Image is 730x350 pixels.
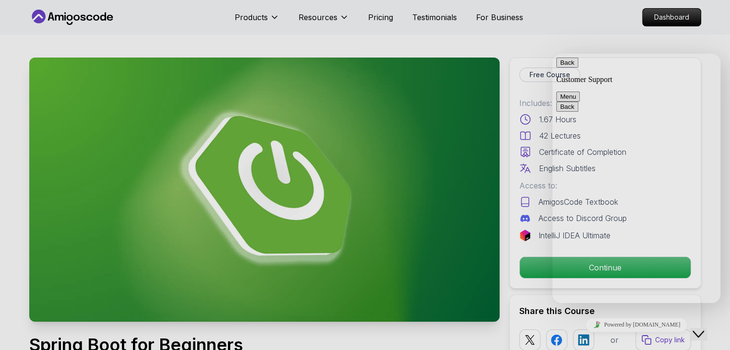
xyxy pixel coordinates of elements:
[529,70,570,80] p: Free Course
[539,114,576,125] p: 1.67 Hours
[519,180,691,191] p: Access to:
[643,9,701,26] p: Dashboard
[519,97,691,109] p: Includes:
[520,257,691,278] p: Continue
[368,12,393,23] a: Pricing
[539,212,627,224] p: Access to Discord Group
[299,12,349,31] button: Resources
[610,334,619,346] p: or
[655,335,685,345] p: Copy link
[519,257,691,279] button: Continue
[539,163,596,174] p: English Subtitles
[552,314,720,336] iframe: chat widget
[235,12,279,31] button: Products
[299,12,337,23] p: Resources
[539,130,581,141] p: 42 Lectures
[476,12,523,23] a: For Business
[539,196,618,208] p: AmigosCode Textbook
[642,8,701,26] a: Dashboard
[539,146,626,158] p: Certificate of Completion
[412,12,457,23] a: Testimonials
[690,312,720,340] iframe: chat widget
[539,230,610,241] p: IntelliJ IDEA Ultimate
[235,12,268,23] p: Products
[519,304,691,318] h2: Share this Course
[519,230,531,241] img: jetbrains logo
[29,58,500,322] img: spring-boot-for-beginners_thumbnail
[552,54,720,303] iframe: chat widget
